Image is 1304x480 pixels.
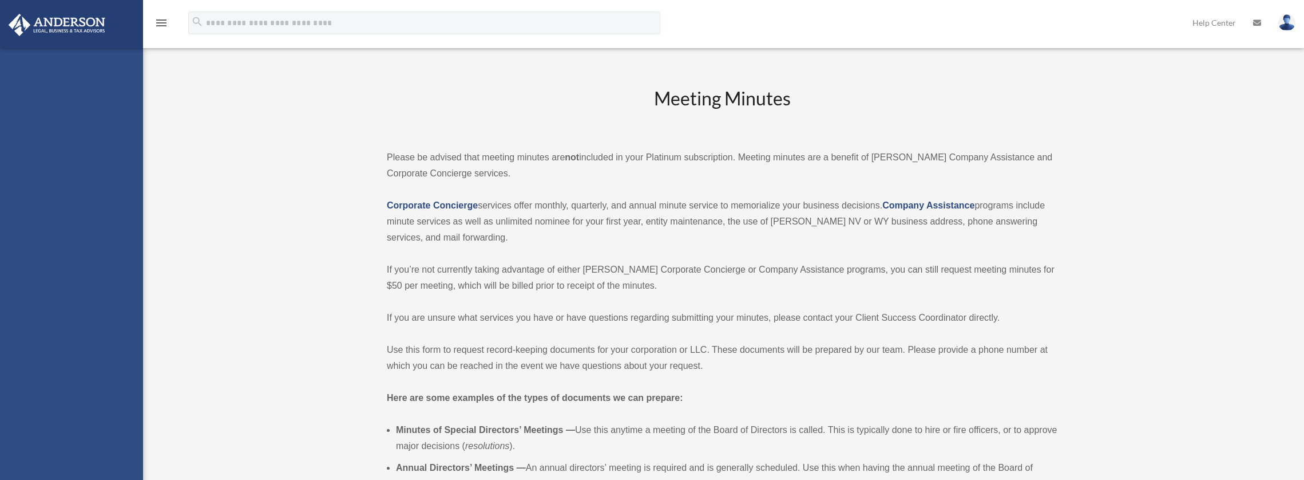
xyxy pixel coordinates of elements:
[387,198,1057,246] p: services offer monthly, quarterly, and annual minute service to memorialize your business decisio...
[387,342,1057,374] p: Use this form to request record-keeping documents for your corporation or LLC. These documents wi...
[465,441,509,451] em: resolutions
[387,149,1057,182] p: Please be advised that meeting minutes are included in your Platinum subscription. Meeting minute...
[154,16,168,30] i: menu
[396,425,575,435] b: Minutes of Special Directors’ Meetings —
[154,20,168,30] a: menu
[1278,14,1295,31] img: User Pic
[882,200,974,210] a: Company Assistance
[396,463,526,473] b: Annual Directors’ Meetings —
[396,422,1057,454] li: Use this anytime a meeting of the Board of Directors is called. This is typically done to hire or...
[565,152,579,162] strong: not
[387,262,1057,294] p: If you’re not currently taking advantage of either [PERSON_NAME] Corporate Concierge or Company A...
[387,310,1057,326] p: If you are unsure what services you have or have questions regarding submitting your minutes, ple...
[191,15,204,28] i: search
[387,86,1057,133] h2: Meeting Minutes
[387,200,478,210] a: Corporate Concierge
[5,14,109,36] img: Anderson Advisors Platinum Portal
[387,393,683,403] strong: Here are some examples of the types of documents we can prepare:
